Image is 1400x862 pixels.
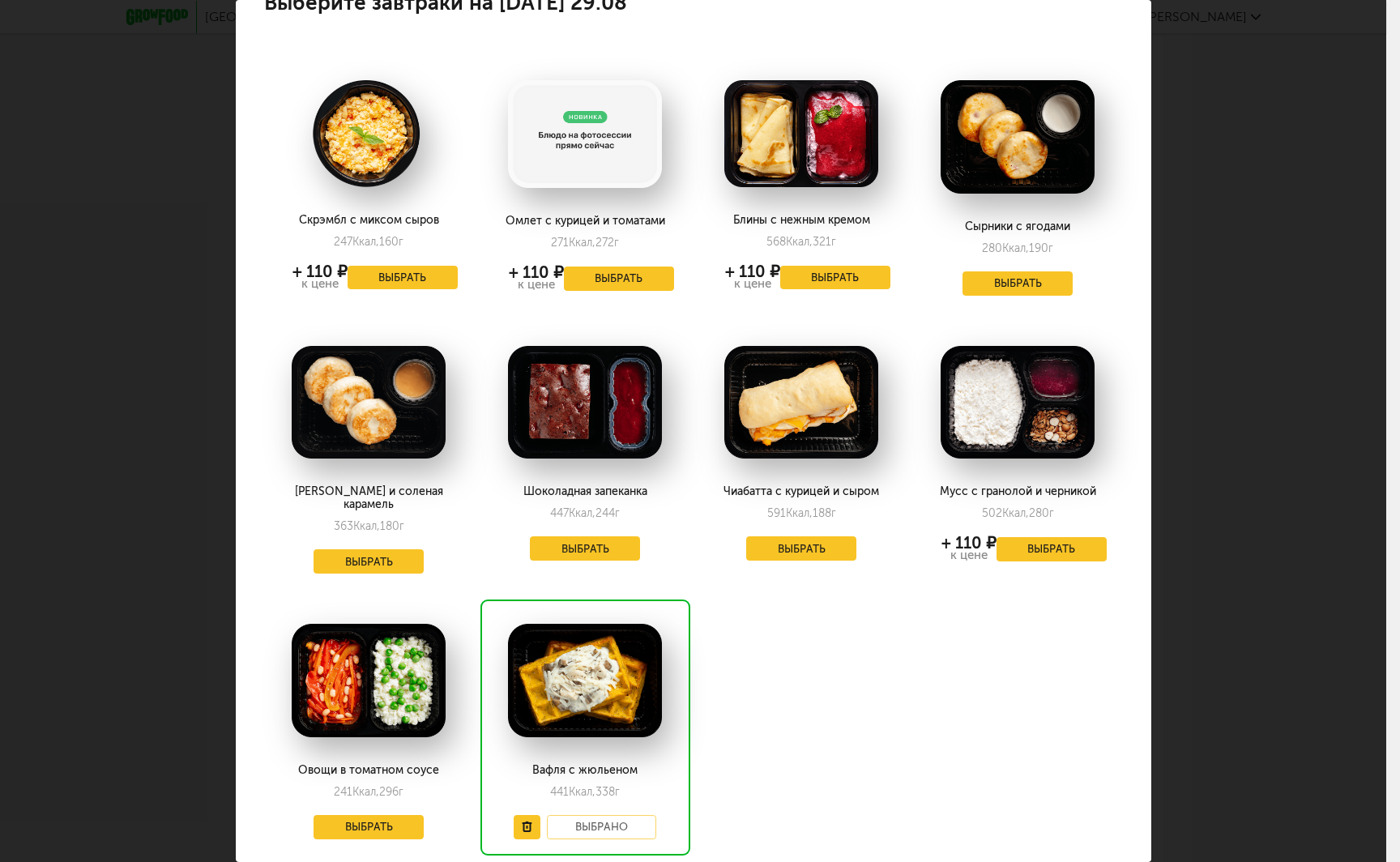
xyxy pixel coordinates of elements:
div: 447 244 [550,506,620,520]
div: + 110 ₽ [509,266,564,279]
button: Выбрать [962,271,1073,296]
span: г [615,506,620,520]
button: Выбрать [746,536,856,561]
div: Скрэмбл с миксом сыров [280,214,457,227]
span: г [1049,506,1054,520]
div: Сырники с ягодами [928,220,1106,233]
div: 568 321 [766,235,836,249]
div: [PERSON_NAME] и соленая карамель [280,485,457,511]
div: 591 188 [767,506,836,520]
span: г [831,506,836,520]
div: Мусс с гранолой и черникой [928,485,1106,498]
img: big_noimage.png [508,80,662,188]
button: Выбрать [348,266,458,290]
img: big_qmB7wgWxcj7AU2S7.png [292,80,446,187]
span: Ккал, [569,785,595,799]
span: Ккал, [569,506,595,520]
img: big_Arqr668XpuT4ktqJ.png [508,624,662,737]
span: Ккал, [1002,506,1029,520]
span: Ккал, [1002,241,1029,255]
div: Блины с нежным кремом [712,214,890,227]
div: 502 280 [982,506,1054,520]
div: 441 338 [550,785,620,799]
button: Выбрать [530,536,640,561]
div: к цене [941,549,997,561]
button: Выбрать [997,537,1107,561]
div: 271 272 [551,236,619,250]
img: big_Oj7558GKmMMoQVCH.png [941,80,1095,194]
span: г [1048,241,1053,255]
button: Выбрать [564,267,674,291]
div: Чиабатта с курицей и сыром [712,485,890,498]
div: Омлет с курицей и томатами [496,215,673,228]
button: Выбрать [314,549,424,574]
span: Ккал, [353,519,380,533]
div: Шоколадная запеканка [496,485,673,498]
div: 280 190 [982,241,1053,255]
div: 247 160 [334,235,403,249]
span: Ккал, [786,235,813,249]
div: к цене [725,278,780,290]
div: Вафля с жюльеном [496,764,673,777]
span: Ккал, [786,506,813,520]
img: big_eqx7M5hQj0AiPcM4.png [292,346,446,459]
span: г [399,519,404,533]
img: big_mOe8z449M5M7lfOZ.png [292,624,446,737]
div: Овощи в томатном соусе [280,764,457,777]
span: Ккал, [352,235,379,249]
div: 363 180 [334,519,404,533]
div: + 110 ₽ [725,265,780,278]
span: Ккал, [569,236,595,250]
span: Ккал, [352,785,379,799]
span: г [614,236,619,250]
span: г [399,785,403,799]
span: г [831,235,836,249]
img: big_psj8Nh3MtzDMxZNy.png [724,346,878,459]
div: + 110 ₽ [941,536,997,549]
div: к цене [292,278,348,290]
div: 241 296 [334,785,403,799]
img: big_oNJ7c1XGuxDSvFDf.png [941,346,1095,459]
span: г [399,235,403,249]
span: г [615,785,620,799]
img: big_F601vpJp5Wf4Dgz5.png [508,346,662,459]
div: к цене [509,279,564,291]
img: big_48S8iAgLt4s0VwNL.png [724,80,878,187]
button: Выбрать [780,266,890,290]
div: + 110 ₽ [292,265,348,278]
button: Выбрать [314,815,424,839]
